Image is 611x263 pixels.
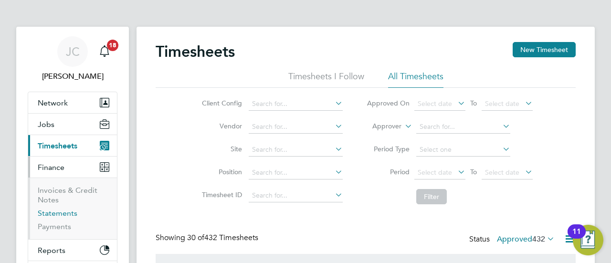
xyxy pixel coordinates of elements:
[28,71,117,82] span: Jodene Collis-Smith
[38,120,54,129] span: Jobs
[38,246,65,255] span: Reports
[416,120,510,134] input: Search for...
[497,234,555,244] label: Approved
[416,143,510,157] input: Select one
[199,145,242,153] label: Site
[367,145,410,153] label: Period Type
[38,163,64,172] span: Finance
[66,45,80,58] span: JC
[249,143,343,157] input: Search for...
[28,157,117,178] button: Finance
[28,135,117,156] button: Timesheets
[38,222,71,231] a: Payments
[418,168,452,177] span: Select date
[367,99,410,107] label: Approved On
[249,97,343,111] input: Search for...
[249,189,343,202] input: Search for...
[249,120,343,134] input: Search for...
[38,186,97,204] a: Invoices & Credit Notes
[28,36,117,82] a: JC[PERSON_NAME]
[187,233,204,242] span: 30 of
[199,190,242,199] label: Timesheet ID
[28,178,117,239] div: Finance
[358,122,401,131] label: Approver
[156,42,235,61] h2: Timesheets
[532,234,545,244] span: 432
[469,233,557,246] div: Status
[467,97,480,109] span: To
[418,99,452,108] span: Select date
[38,98,68,107] span: Network
[485,99,519,108] span: Select date
[513,42,576,57] button: New Timesheet
[199,99,242,107] label: Client Config
[388,71,443,88] li: All Timesheets
[199,122,242,130] label: Vendor
[187,233,258,242] span: 432 Timesheets
[249,166,343,179] input: Search for...
[38,209,77,218] a: Statements
[367,168,410,176] label: Period
[199,168,242,176] label: Position
[28,240,117,261] button: Reports
[416,189,447,204] button: Filter
[467,166,480,178] span: To
[107,40,118,51] span: 18
[95,36,114,67] a: 18
[572,231,581,244] div: 11
[573,225,603,255] button: Open Resource Center, 11 new notifications
[288,71,364,88] li: Timesheets I Follow
[28,114,117,135] button: Jobs
[485,168,519,177] span: Select date
[28,92,117,113] button: Network
[156,233,260,243] div: Showing
[38,141,77,150] span: Timesheets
